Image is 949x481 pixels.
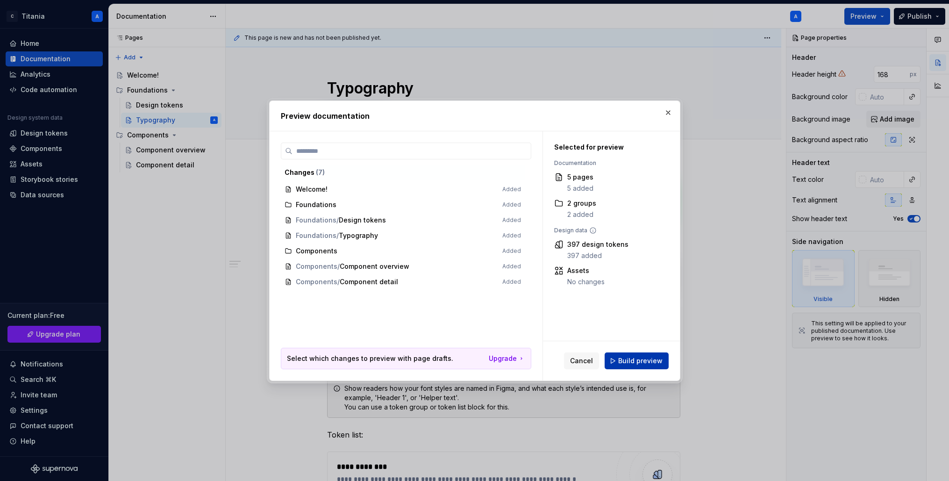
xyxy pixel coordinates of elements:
div: 5 added [567,184,593,193]
div: 2 groups [567,199,596,208]
div: 397 added [567,251,628,260]
a: Upgrade [489,354,525,363]
div: Documentation [554,159,658,167]
button: Build preview [605,352,669,369]
div: Assets [567,266,605,275]
p: Select which changes to preview with page drafts. [287,354,453,363]
div: No changes [567,277,605,287]
div: Design data [554,227,658,234]
h2: Preview documentation [281,110,669,122]
span: Cancel [570,356,593,366]
div: 5 pages [567,172,593,182]
div: 397 design tokens [567,240,628,249]
div: Selected for preview [554,143,658,152]
span: ( 7 ) [316,168,325,176]
div: Changes [285,168,521,177]
div: 2 added [567,210,596,219]
button: Cancel [564,352,599,369]
span: Build preview [618,356,663,366]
